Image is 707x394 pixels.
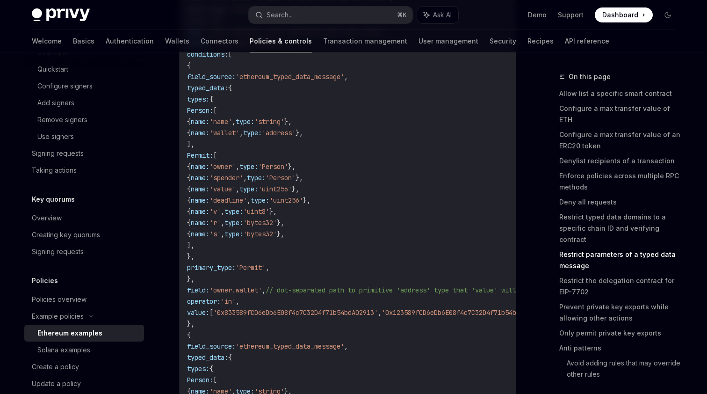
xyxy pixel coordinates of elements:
[303,196,310,204] span: },
[32,194,75,205] h5: Key quorums
[284,117,292,126] span: },
[251,196,269,204] span: type:
[191,185,209,193] span: name:
[490,30,516,52] a: Security
[209,129,239,137] span: 'wallet'
[24,95,144,111] a: Add signers
[254,117,284,126] span: 'string'
[187,151,213,160] span: Permit:
[224,230,243,238] span: type:
[187,84,228,92] span: typed_data:
[201,30,238,52] a: Connectors
[191,196,209,204] span: name:
[187,162,191,171] span: {
[249,7,412,23] button: Search...⌘K
[344,73,348,81] span: ,
[24,291,144,308] a: Policies overview
[266,263,269,272] span: ,
[24,342,144,358] a: Solana examples
[24,162,144,179] a: Taking actions
[559,326,683,341] a: Only permit private key exports
[24,325,144,342] a: Ethereum examples
[187,241,195,249] span: ],
[258,162,288,171] span: 'Person'
[209,95,213,103] span: {
[262,286,266,294] span: ,
[37,328,102,339] div: Ethereum examples
[191,219,209,227] span: name:
[247,174,266,182] span: type:
[397,11,407,19] span: ⌘ K
[236,73,344,81] span: 'ethereum_typed_data_message'
[559,273,683,299] a: Restrict the delegation contract for EIP-7702
[228,353,232,362] span: {
[559,127,683,153] a: Configure a max transfer value of an ERC20 token
[382,308,546,317] span: '0x123589fCD6eDb6E08f4c7C32D4f71b54bdA02911'
[32,294,87,305] div: Policies overview
[213,376,217,384] span: [
[417,7,458,23] button: Ask AI
[228,84,232,92] span: {
[602,10,638,20] span: Dashboard
[565,30,609,52] a: API reference
[187,140,195,148] span: ],
[24,243,144,260] a: Signing requests
[296,129,303,137] span: },
[559,341,683,356] a: Anti patterns
[236,117,254,126] span: type:
[288,162,296,171] span: },
[32,212,62,224] div: Overview
[559,168,683,195] a: Enforce policies across multiple RPC methods
[559,247,683,273] a: Restrict parameters of a typed data message
[187,376,213,384] span: Person:
[243,129,262,137] span: type:
[660,7,675,22] button: Toggle dark mode
[191,230,209,238] span: name:
[32,8,90,22] img: dark logo
[191,174,209,182] span: name:
[569,71,611,82] span: On this page
[187,263,236,272] span: primary_type:
[236,297,239,306] span: ,
[24,145,144,162] a: Signing requests
[24,61,144,78] a: Quickstart
[266,286,595,294] span: // dot-separated path to primitive 'address' type that 'value' will be compared against.
[239,162,258,171] span: type:
[37,114,87,125] div: Remove signers
[165,30,189,52] a: Wallets
[187,219,191,227] span: {
[187,196,191,204] span: {
[239,185,258,193] span: type:
[239,129,243,137] span: ,
[24,375,144,392] a: Update a policy
[243,207,269,216] span: 'uint8'
[191,117,209,126] span: name:
[187,286,209,294] span: field:
[187,207,191,216] span: {
[559,153,683,168] a: Denylist recipients of a transaction
[221,230,224,238] span: ,
[32,246,84,257] div: Signing requests
[187,275,195,283] span: },
[24,78,144,95] a: Configure signers
[323,30,407,52] a: Transaction management
[187,185,191,193] span: {
[37,344,90,356] div: Solana examples
[232,117,236,126] span: ,
[236,263,266,272] span: 'Permit'
[243,230,277,238] span: 'bytes32'
[24,210,144,226] a: Overview
[247,196,251,204] span: ,
[187,129,191,137] span: {
[269,196,303,204] span: 'uint256'
[213,151,217,160] span: [
[269,207,277,216] span: },
[250,30,312,52] a: Policies & controls
[221,219,224,227] span: ,
[24,111,144,128] a: Remove signers
[32,275,58,286] h5: Policies
[209,185,236,193] span: 'value'
[236,342,344,350] span: 'ethereum_typed_data_message'
[24,128,144,145] a: Use signers
[209,162,236,171] span: 'owner'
